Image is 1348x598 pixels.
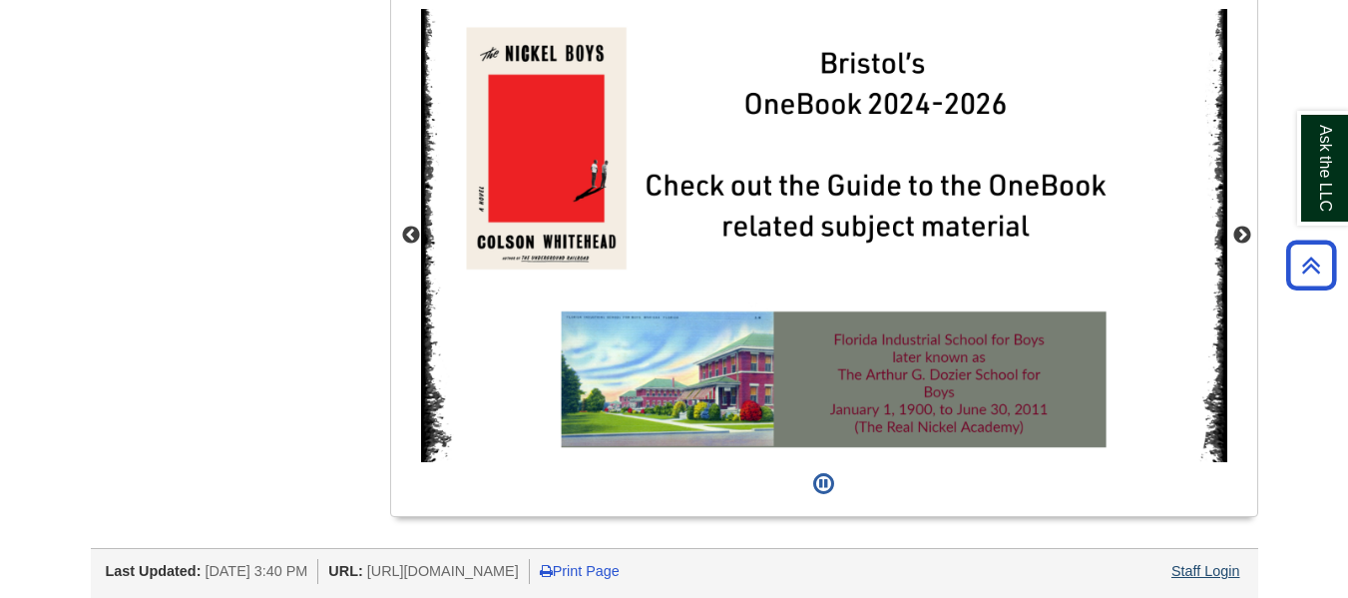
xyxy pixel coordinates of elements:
[807,462,840,506] button: Pause
[1232,226,1252,246] button: Next
[106,563,202,579] span: Last Updated:
[421,9,1227,463] img: The Nickel Boys OneBook
[540,564,553,578] i: Print Page
[205,563,307,579] span: [DATE] 3:40 PM
[401,226,421,246] button: Previous
[1171,563,1240,579] a: Staff Login
[421,9,1227,463] div: This box contains rotating images
[540,563,620,579] a: Print Page
[1279,252,1343,279] a: Back to Top
[367,563,519,579] span: [URL][DOMAIN_NAME]
[328,563,362,579] span: URL:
